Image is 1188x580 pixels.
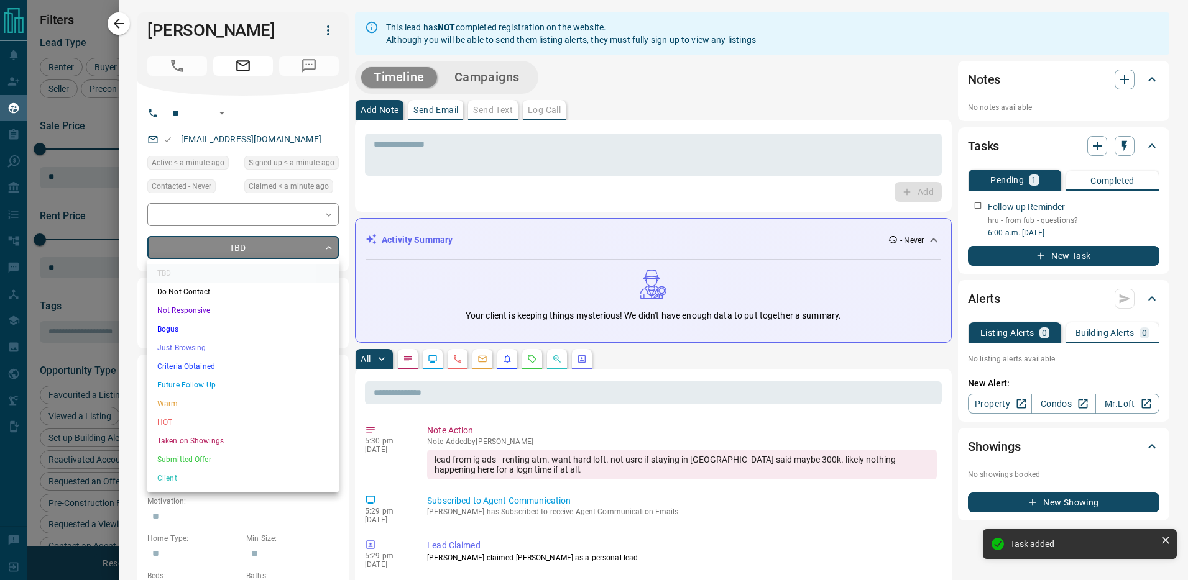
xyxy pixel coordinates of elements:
li: Warm [147,394,339,413]
li: Criteria Obtained [147,357,339,376]
li: Just Browsing [147,338,339,357]
li: Future Follow Up [147,376,339,394]
li: Taken on Showings [147,432,339,450]
li: Do Not Contact [147,283,339,301]
li: Not Responsive [147,301,339,320]
div: Task added [1010,539,1156,549]
li: Bogus [147,320,339,338]
li: HOT [147,413,339,432]
li: Client [147,469,339,487]
li: Submitted Offer [147,450,339,469]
